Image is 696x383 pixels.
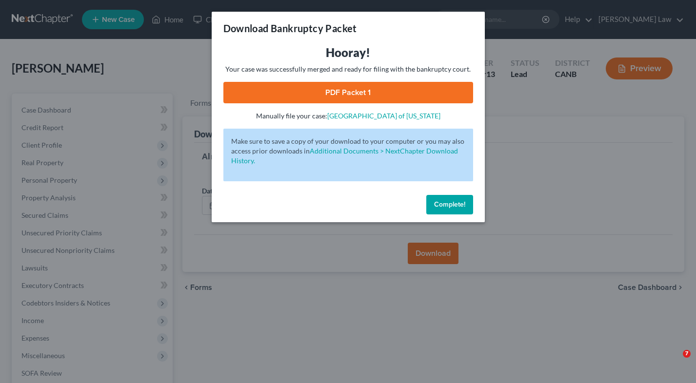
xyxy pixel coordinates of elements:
button: Complete! [426,195,473,214]
span: Complete! [434,200,465,209]
a: PDF Packet 1 [223,82,473,103]
iframe: Intercom live chat [663,350,686,373]
h3: Hooray! [223,45,473,60]
h3: Download Bankruptcy Packet [223,21,357,35]
span: 7 [683,350,691,358]
a: Additional Documents > NextChapter Download History. [231,147,458,165]
p: Manually file your case: [223,111,473,121]
p: Your case was successfully merged and ready for filing with the bankruptcy court. [223,64,473,74]
p: Make sure to save a copy of your download to your computer or you may also access prior downloads in [231,136,465,166]
a: [GEOGRAPHIC_DATA] of [US_STATE] [327,112,440,120]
